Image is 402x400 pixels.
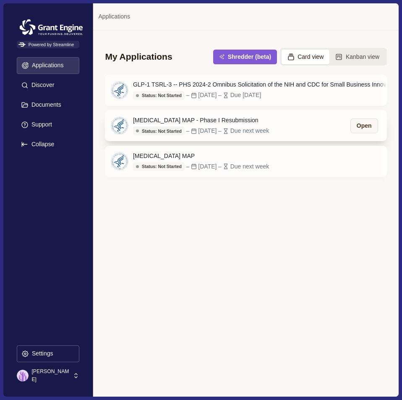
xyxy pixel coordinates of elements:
[105,51,172,63] div: My Applications
[98,12,130,21] a: Applications
[329,50,385,64] button: Kanban view
[18,42,26,47] img: Powered by Streamline Logo
[105,110,386,141] a: [MEDICAL_DATA] MAP - Phase I ResubmissionStatus: Not Started–[DATE]–Due next weekOpen
[186,91,189,100] div: –
[17,17,86,38] img: Grantengine Logo
[17,17,79,26] a: Grantengine Logo
[186,162,189,171] div: –
[111,82,128,99] img: HHS.png
[17,136,79,153] button: Expand
[186,126,189,135] div: –
[198,162,217,171] div: [DATE]
[29,141,54,148] p: Collapse
[31,368,70,383] p: [PERSON_NAME]
[213,50,277,64] button: Shredder (beta)
[17,77,79,94] button: Discover
[282,50,330,64] button: Card view
[105,74,386,105] a: GLP-1 TSRL-3 -- PHS 2024-2 Omnibus Solicitation of the NIH and CDC for Small Business Innovation ...
[111,153,128,170] img: HHS.png
[17,345,79,362] button: Settings
[17,57,79,74] button: Applications
[218,91,222,100] div: –
[29,121,52,128] p: Support
[230,126,269,135] div: Due next week
[350,118,378,133] button: Open
[17,116,79,133] button: Support
[133,126,185,135] button: Status: Not Started
[29,62,64,69] p: Applications
[198,91,217,100] div: [DATE]
[133,162,185,171] button: Status: Not Started
[218,126,222,135] div: –
[136,164,182,169] div: Status: Not Started
[17,345,79,365] a: Settings
[136,129,182,134] div: Status: Not Started
[29,350,53,357] p: Settings
[230,91,261,100] div: Due [DATE]
[133,116,269,125] div: [MEDICAL_DATA] MAP - Phase I Resubmission
[17,97,79,113] button: Documents
[29,101,61,108] p: Documents
[198,126,217,135] div: [DATE]
[17,41,79,48] span: Powered by Streamline
[105,146,386,177] a: [MEDICAL_DATA] MAPStatus: Not Started–[DATE]–Due next week
[133,152,269,161] div: [MEDICAL_DATA] MAP
[29,82,54,89] p: Discover
[230,162,269,171] div: Due next week
[218,162,222,171] div: –
[17,370,29,382] img: profile picture
[111,117,128,134] img: HHS.png
[136,93,182,98] div: Status: Not Started
[133,91,185,100] button: Status: Not Started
